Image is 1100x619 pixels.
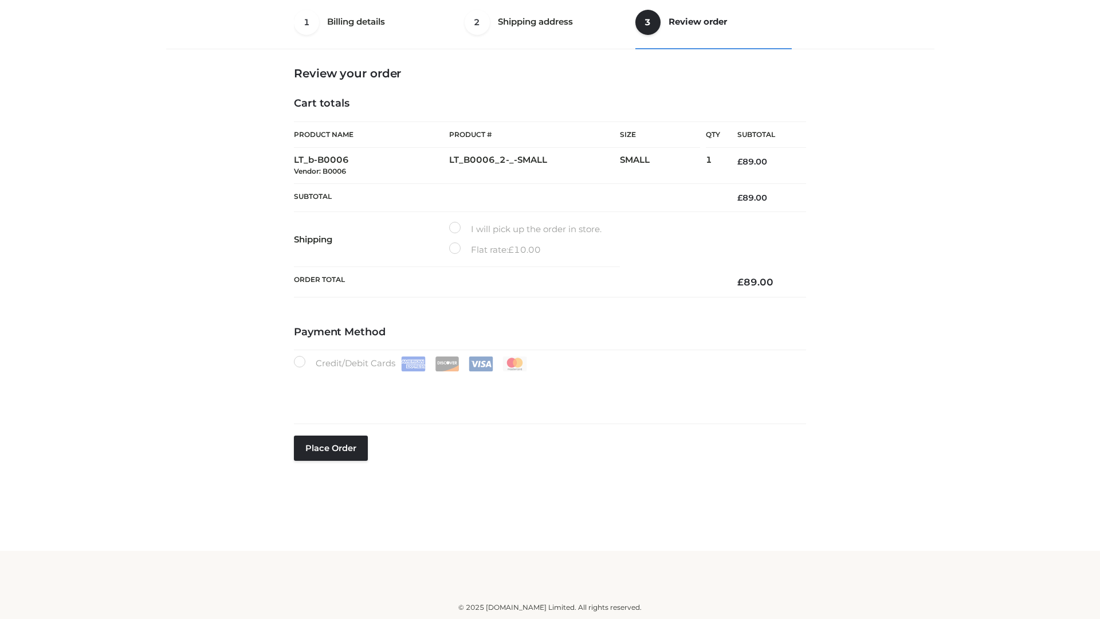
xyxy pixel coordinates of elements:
label: I will pick up the order in store. [449,222,602,237]
th: Shipping [294,212,449,267]
td: SMALL [620,148,706,184]
h4: Cart totals [294,97,806,110]
img: Visa [469,356,493,371]
span: £ [508,244,514,255]
div: © 2025 [DOMAIN_NAME] Limited. All rights reserved. [170,602,930,613]
bdi: 89.00 [737,193,767,203]
th: Subtotal [720,122,806,148]
img: Mastercard [502,356,527,371]
th: Product # [449,122,620,148]
bdi: 89.00 [737,156,767,167]
th: Size [620,122,700,148]
button: Place order [294,436,368,461]
span: £ [737,156,742,167]
th: Subtotal [294,183,720,211]
label: Flat rate: [449,242,541,257]
span: £ [737,193,742,203]
label: Credit/Debit Cards [294,356,528,371]
td: 1 [706,148,720,184]
img: Discover [435,356,459,371]
bdi: 89.00 [737,276,773,288]
th: Order Total [294,267,720,297]
td: LT_B0006_2-_-SMALL [449,148,620,184]
th: Product Name [294,122,449,148]
td: LT_b-B0006 [294,148,449,184]
h4: Payment Method [294,326,806,339]
bdi: 10.00 [508,244,541,255]
small: Vendor: B0006 [294,167,346,175]
h3: Review your order [294,66,806,80]
img: Amex [401,356,426,371]
span: £ [737,276,744,288]
iframe: Secure payment input frame [292,369,804,411]
th: Qty [706,122,720,148]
